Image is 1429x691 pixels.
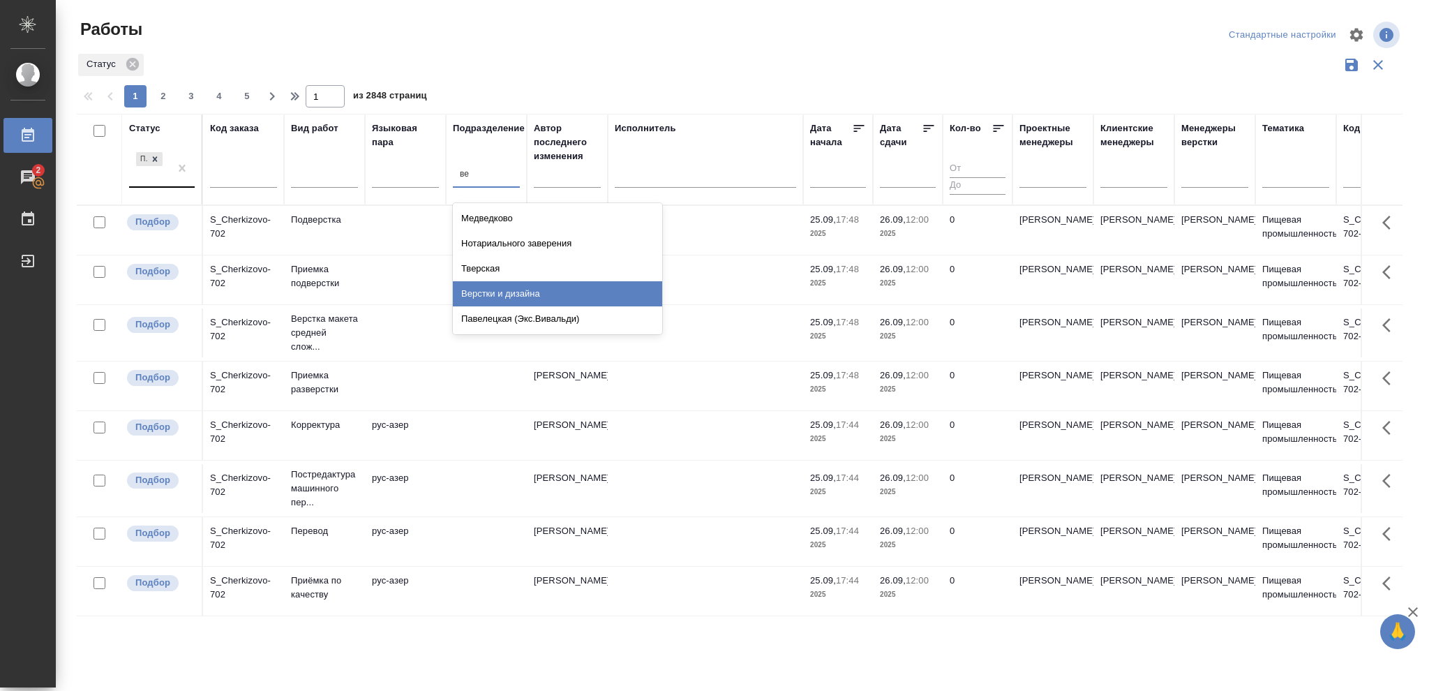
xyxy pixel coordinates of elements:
[135,215,170,229] p: Подбор
[906,264,929,274] p: 12:00
[78,54,144,76] div: Статус
[810,121,852,149] div: Дата начала
[87,57,121,71] p: Статус
[291,524,358,538] p: Перевод
[527,464,608,513] td: [PERSON_NAME]
[1336,255,1417,304] td: S_Cherkizovo-702-WK-018
[1012,362,1093,410] td: [PERSON_NAME]
[291,369,358,396] p: Приемка разверстки
[950,161,1005,178] input: От
[880,227,936,241] p: 2025
[291,418,358,432] p: Корректура
[1262,315,1329,343] p: Пищевая промышленность
[291,213,358,227] p: Подверстка
[880,588,936,602] p: 2025
[135,526,170,540] p: Подбор
[943,411,1012,460] td: 0
[1262,574,1329,602] p: Пищевая промышленность
[836,473,859,483] p: 17:44
[1262,369,1329,396] p: Пищевая промышленность
[453,206,662,231] div: Медведково
[810,588,866,602] p: 2025
[1380,614,1415,649] button: 🙏
[1373,22,1402,48] span: Посмотреть информацию
[1019,121,1086,149] div: Проектные менеджеры
[1181,315,1248,329] p: [PERSON_NAME]
[1262,524,1329,552] p: Пищевая промышленность
[1262,471,1329,499] p: Пищевая промышленность
[1374,567,1407,600] button: Здесь прячутся важные кнопки
[291,574,358,602] p: Приёмка по качеству
[1093,411,1174,460] td: [PERSON_NAME]
[210,213,277,241] div: S_Cherkizovo-702
[1012,567,1093,616] td: [PERSON_NAME]
[1181,262,1248,276] p: [PERSON_NAME]
[1093,567,1174,616] td: [PERSON_NAME]
[1181,369,1248,382] p: [PERSON_NAME]
[1336,309,1417,357] td: S_Cherkizovo-702-WK-017
[1012,517,1093,566] td: [PERSON_NAME]
[880,575,906,586] p: 26.09,
[135,576,170,590] p: Подбор
[1012,206,1093,255] td: [PERSON_NAME]
[534,121,601,163] div: Автор последнего изменения
[810,419,836,430] p: 25.09,
[810,276,866,290] p: 2025
[1386,617,1409,646] span: 🙏
[1181,418,1248,432] p: [PERSON_NAME]
[135,473,170,487] p: Подбор
[810,264,836,274] p: 25.09,
[810,227,866,241] p: 2025
[527,411,608,460] td: [PERSON_NAME]
[906,214,929,225] p: 12:00
[1093,255,1174,304] td: [PERSON_NAME]
[1262,121,1304,135] div: Тематика
[880,473,906,483] p: 26.09,
[880,276,936,290] p: 2025
[129,121,160,135] div: Статус
[1181,471,1248,485] p: [PERSON_NAME]
[943,309,1012,357] td: 0
[810,329,866,343] p: 2025
[1012,309,1093,357] td: [PERSON_NAME]
[126,574,195,593] div: Можно подбирать исполнителей
[1012,255,1093,304] td: [PERSON_NAME]
[810,382,866,396] p: 2025
[880,329,936,343] p: 2025
[453,306,662,332] div: Павелецкая (Экс.Вивальди)
[527,362,608,410] td: [PERSON_NAME]
[1093,362,1174,410] td: [PERSON_NAME]
[880,214,906,225] p: 26.09,
[210,262,277,290] div: S_Cherkizovo-702
[810,473,836,483] p: 25.09,
[836,575,859,586] p: 17:44
[27,163,49,177] span: 2
[210,524,277,552] div: S_Cherkizovo-702
[880,121,922,149] div: Дата сдачи
[950,177,1005,195] input: До
[126,471,195,490] div: Можно подбирать исполнителей
[943,255,1012,304] td: 0
[453,231,662,256] div: Нотариального заверения
[880,419,906,430] p: 26.09,
[208,85,230,107] button: 4
[1012,411,1093,460] td: [PERSON_NAME]
[810,526,836,536] p: 25.09,
[810,214,836,225] p: 25.09,
[906,575,929,586] p: 12:00
[880,382,936,396] p: 2025
[1336,464,1417,513] td: S_Cherkizovo-702-WK-014
[135,318,170,332] p: Подбор
[152,89,174,103] span: 2
[291,312,358,354] p: Верстка макета средней слож...
[180,89,202,103] span: 3
[77,18,142,40] span: Работы
[126,418,195,437] div: Можно подбирать исполнителей
[135,371,170,385] p: Подбор
[1336,206,1417,255] td: S_Cherkizovo-702-WK-019
[1336,362,1417,410] td: S_Cherkizovo-702-WK-016
[836,317,859,327] p: 17:48
[1374,255,1407,289] button: Здесь прячутся важные кнопки
[136,152,147,167] div: Подбор
[210,418,277,446] div: S_Cherkizovo-702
